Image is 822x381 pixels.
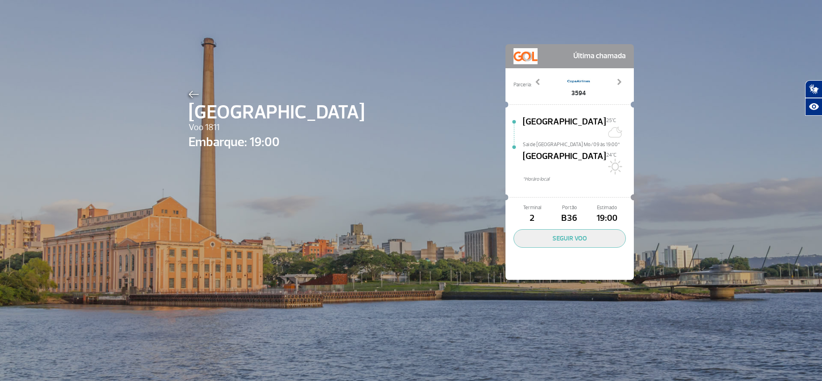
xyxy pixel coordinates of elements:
[189,132,365,152] span: Embarque: 19:00
[513,204,551,212] span: Terminal
[588,212,625,225] span: 19:00
[566,88,591,98] span: 3594
[606,117,616,124] span: 25°C
[606,124,622,140] img: Céu limpo
[523,175,634,183] span: *Horáro local
[551,212,588,225] span: B36
[189,98,365,127] span: [GEOGRAPHIC_DATA]
[606,159,622,175] img: Sol
[588,204,625,212] span: Estimado
[606,152,617,158] span: 24°C
[189,121,365,134] span: Voo 1811
[523,150,606,175] span: [GEOGRAPHIC_DATA]
[513,229,626,248] button: SEGUIR VOO
[573,48,626,64] span: Última chamada
[551,204,588,212] span: Portão
[513,212,551,225] span: 2
[523,141,634,147] span: Sai de [GEOGRAPHIC_DATA] Mo/09 às 19:00*
[523,115,606,141] span: [GEOGRAPHIC_DATA]
[513,81,532,89] span: Parceria:
[805,80,822,116] div: Plugin de acessibilidade da Hand Talk.
[805,80,822,98] button: Abrir tradutor de língua de sinais.
[805,98,822,116] button: Abrir recursos assistivos.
